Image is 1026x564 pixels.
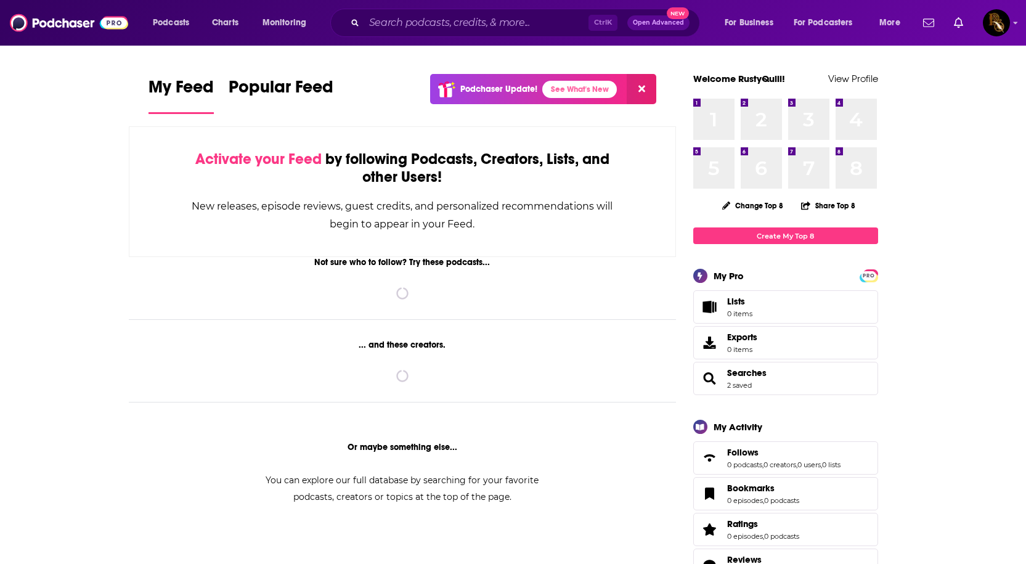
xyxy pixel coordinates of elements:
[229,76,333,105] span: Popular Feed
[212,14,238,31] span: Charts
[693,362,878,395] span: Searches
[828,73,878,84] a: View Profile
[727,367,767,378] a: Searches
[627,15,690,30] button: Open AdvancedNew
[727,483,775,494] span: Bookmarks
[10,11,128,35] img: Podchaser - Follow, Share and Rate Podcasts
[263,14,306,31] span: Monitoring
[727,447,841,458] a: Follows
[698,521,722,538] a: Ratings
[800,194,856,218] button: Share Top 8
[796,460,797,469] span: ,
[727,345,757,354] span: 0 items
[727,518,758,529] span: Ratings
[727,296,745,307] span: Lists
[727,381,752,390] a: 2 saved
[725,14,773,31] span: For Business
[763,532,764,541] span: ,
[715,198,791,213] button: Change Top 8
[797,460,821,469] a: 0 users
[251,472,554,505] div: You can explore our full database by searching for your favorite podcasts, creators or topics at ...
[542,81,617,98] a: See What's New
[714,421,762,433] div: My Activity
[794,14,853,31] span: For Podcasters
[204,13,246,33] a: Charts
[727,332,757,343] span: Exports
[149,76,214,105] span: My Feed
[861,271,876,280] a: PRO
[762,460,763,469] span: ,
[764,496,799,505] a: 0 podcasts
[698,485,722,502] a: Bookmarks
[693,227,878,244] a: Create My Top 8
[716,13,789,33] button: open menu
[698,298,722,316] span: Lists
[763,496,764,505] span: ,
[983,9,1010,36] img: User Profile
[764,532,799,541] a: 0 podcasts
[129,257,677,268] div: Not sure who to follow? Try these podcasts...
[129,442,677,452] div: Or maybe something else...
[727,496,763,505] a: 0 episodes
[871,13,916,33] button: open menu
[861,271,876,280] span: PRO
[195,150,322,168] span: Activate your Feed
[698,449,722,467] a: Follows
[144,13,205,33] button: open menu
[667,7,689,19] span: New
[983,9,1010,36] button: Show profile menu
[727,447,759,458] span: Follows
[727,483,799,494] a: Bookmarks
[633,20,684,26] span: Open Advanced
[693,513,878,546] span: Ratings
[949,12,968,33] a: Show notifications dropdown
[149,76,214,114] a: My Feed
[254,13,322,33] button: open menu
[698,370,722,387] a: Searches
[821,460,822,469] span: ,
[727,309,752,318] span: 0 items
[786,13,871,33] button: open menu
[693,441,878,475] span: Follows
[727,532,763,541] a: 0 episodes
[763,460,796,469] a: 0 creators
[714,270,744,282] div: My Pro
[229,76,333,114] a: Popular Feed
[342,9,712,37] div: Search podcasts, credits, & more...
[588,15,617,31] span: Ctrl K
[879,14,900,31] span: More
[698,334,722,351] span: Exports
[129,340,677,350] div: ... and these creators.
[460,84,537,94] p: Podchaser Update!
[727,296,752,307] span: Lists
[727,460,762,469] a: 0 podcasts
[693,326,878,359] a: Exports
[983,9,1010,36] span: Logged in as RustyQuill
[153,14,189,31] span: Podcasts
[727,518,799,529] a: Ratings
[693,477,878,510] span: Bookmarks
[364,13,588,33] input: Search podcasts, credits, & more...
[918,12,939,33] a: Show notifications dropdown
[191,197,614,233] div: New releases, episode reviews, guest credits, and personalized recommendations will begin to appe...
[693,290,878,324] a: Lists
[191,150,614,186] div: by following Podcasts, Creators, Lists, and other Users!
[822,460,841,469] a: 0 lists
[693,73,785,84] a: Welcome RustyQuill!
